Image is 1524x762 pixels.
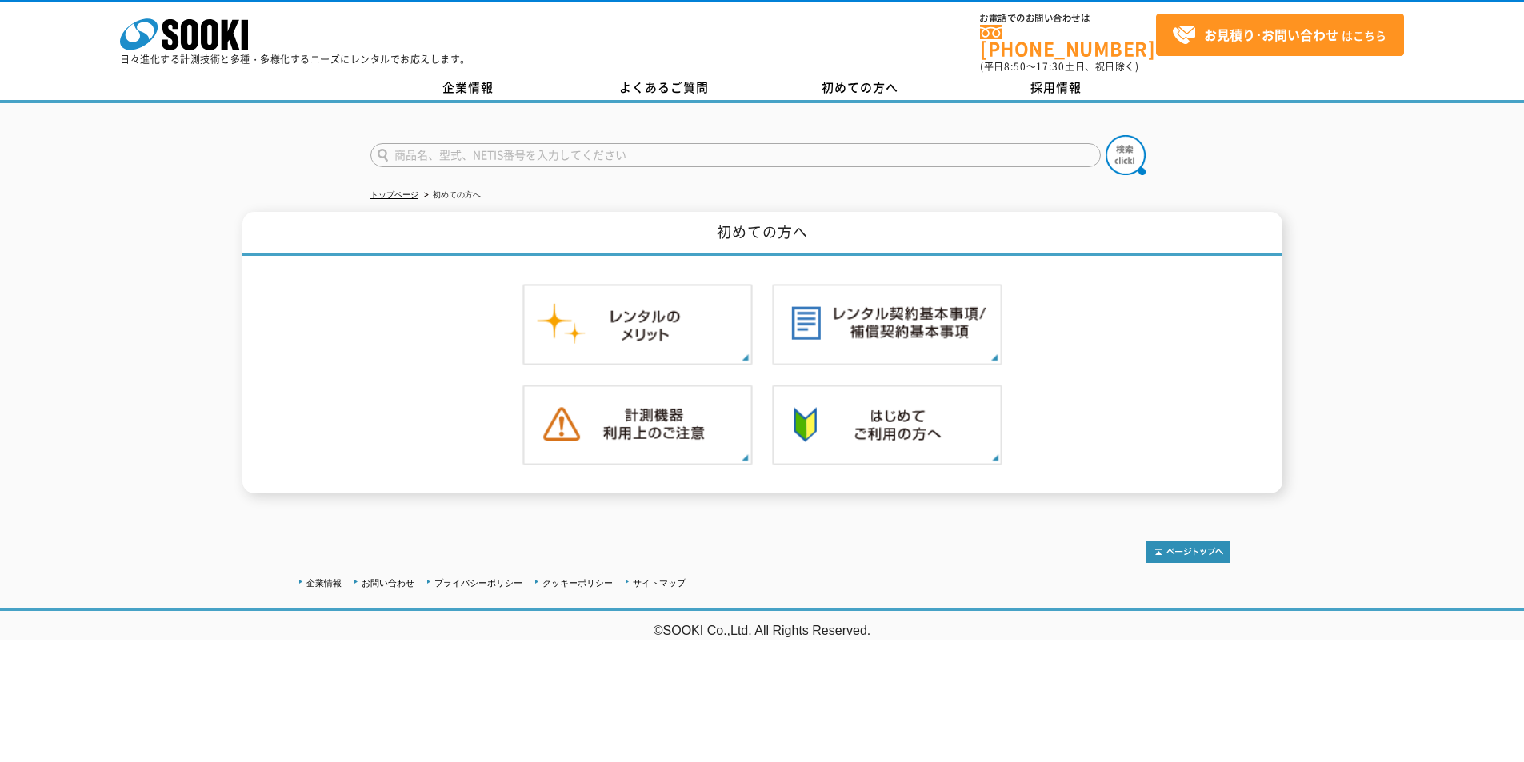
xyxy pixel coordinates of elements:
h1: 初めての方へ [242,212,1282,256]
a: トップページ [370,190,418,199]
strong: お見積り･お問い合わせ [1204,25,1338,44]
a: クッキーポリシー [542,578,613,588]
a: お見積り･お問い合わせはこちら [1156,14,1404,56]
span: 17:30 [1036,59,1065,74]
a: よくあるご質問 [566,76,762,100]
a: 初めての方へ [762,76,958,100]
span: 8:50 [1004,59,1026,74]
img: トップページへ [1146,541,1230,563]
img: 初めての方へ [772,385,1002,466]
span: 初めての方へ [822,78,898,96]
a: お問い合わせ [362,578,414,588]
span: お電話でのお問い合わせは [980,14,1156,23]
li: 初めての方へ [421,187,481,204]
img: 計測機器ご利用上のご注意 [522,385,753,466]
p: 日々進化する計測技術と多種・多様化するニーズにレンタルでお応えします。 [120,54,470,64]
img: レンタルのメリット [522,284,753,365]
a: 企業情報 [306,578,342,588]
a: サイトマップ [633,578,686,588]
a: [PHONE_NUMBER] [980,25,1156,58]
img: btn_search.png [1106,135,1146,175]
span: (平日 ～ 土日、祝日除く) [980,59,1138,74]
span: はこちら [1172,23,1386,47]
img: レンタル契約基本事項／補償契約基本事項 [772,284,1002,365]
input: 商品名、型式、NETIS番号を入力してください [370,143,1101,167]
a: プライバシーポリシー [434,578,522,588]
a: 企業情報 [370,76,566,100]
a: 採用情報 [958,76,1154,100]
